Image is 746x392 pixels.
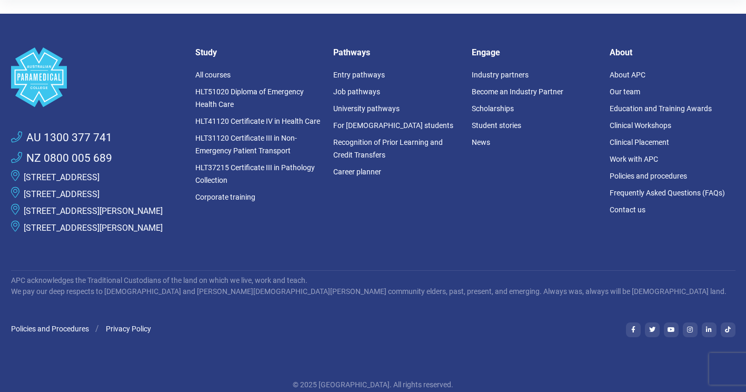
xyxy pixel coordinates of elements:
a: News [472,138,490,146]
p: APC acknowledges the Traditional Custodians of the land on which we live, work and teach. We pay ... [11,275,735,297]
a: HLT41120 Certificate IV in Health Care [195,117,320,125]
a: [STREET_ADDRESS][PERSON_NAME] [24,206,163,216]
a: [STREET_ADDRESS] [24,189,100,199]
a: Work with APC [610,155,658,163]
a: Policies and procedures [610,172,687,180]
a: Frequently Asked Questions (FAQs) [610,189,725,197]
a: For [DEMOGRAPHIC_DATA] students [333,121,453,130]
a: Student stories [472,121,521,130]
a: HLT51020 Diploma of Emergency Health Care [195,87,304,109]
a: Scholarships [472,104,514,113]
h5: About [610,47,735,57]
a: University pathways [333,104,400,113]
a: [STREET_ADDRESS] [24,172,100,182]
a: [STREET_ADDRESS][PERSON_NAME] [24,223,163,233]
a: Our team [610,87,640,96]
a: Career planner [333,168,381,176]
a: Policies and Procedures [11,325,89,333]
p: © 2025 [GEOGRAPHIC_DATA]. All rights reserved. [65,379,681,390]
a: Space [11,47,183,107]
a: NZ 0800 005 689 [11,150,112,167]
a: Corporate training [195,193,255,201]
a: All courses [195,71,231,79]
a: Become an Industry Partner [472,87,563,96]
a: Privacy Policy [106,325,151,333]
a: Job pathways [333,87,380,96]
a: HLT31120 Certificate III in Non-Emergency Patient Transport [195,134,297,155]
a: HLT37215 Certificate III in Pathology Collection [195,163,315,184]
a: Contact us [610,205,645,214]
a: Education and Training Awards [610,104,712,113]
a: AU 1300 377 741 [11,130,112,146]
a: Clinical Placement [610,138,669,146]
a: About APC [610,71,645,79]
a: Industry partners [472,71,529,79]
h5: Pathways [333,47,459,57]
a: Entry pathways [333,71,385,79]
a: Recognition of Prior Learning and Credit Transfers [333,138,443,159]
a: Clinical Workshops [610,121,671,130]
h5: Engage [472,47,598,57]
h5: Study [195,47,321,57]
